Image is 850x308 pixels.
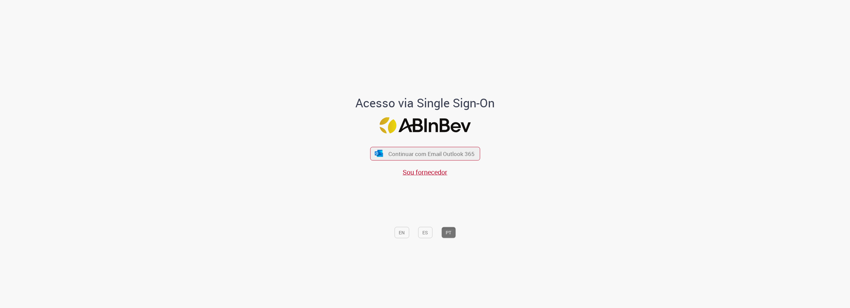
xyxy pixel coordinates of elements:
h1: Acesso via Single Sign-On [333,96,518,109]
button: EN [394,227,409,238]
span: Continuar com Email Outlook 365 [388,150,475,157]
button: ícone Azure/Microsoft 360 Continuar com Email Outlook 365 [370,147,480,160]
button: PT [441,227,456,238]
img: ícone Azure/Microsoft 360 [374,150,384,157]
button: ES [418,227,432,238]
img: Logo ABInBev [379,117,471,134]
a: Sou fornecedor [403,168,447,177]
